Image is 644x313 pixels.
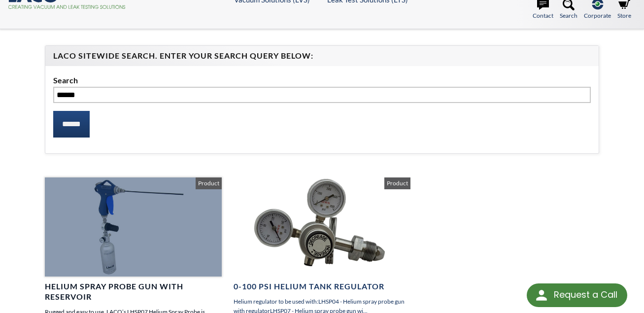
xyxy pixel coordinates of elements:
span: Corporate [584,11,611,20]
span: Product [384,177,410,189]
div: Request a Call [554,283,617,306]
h4: LACO Sitewide Search. Enter your Search Query Below: [53,51,591,61]
img: round button [534,287,549,303]
label: Search [53,74,591,87]
span: Product [196,177,222,189]
div: Request a Call [527,283,627,307]
h4: 0-100 PSI Helium Tank Regulator [234,281,410,292]
h4: Helium Spray Probe Gun with Reservoir [45,281,222,302]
